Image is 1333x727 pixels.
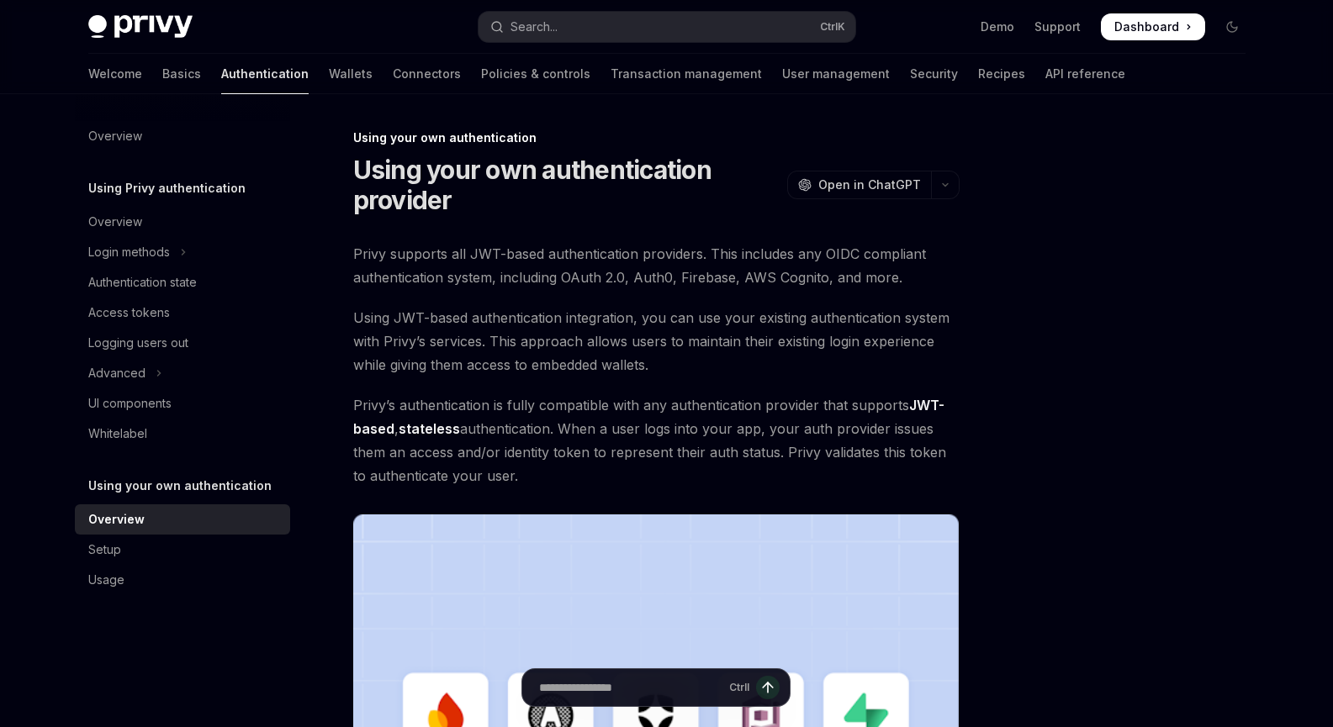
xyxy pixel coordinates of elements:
[1114,18,1179,35] span: Dashboard
[353,129,960,146] div: Using your own authentication
[75,535,290,565] a: Setup
[910,54,958,94] a: Security
[1034,18,1081,35] a: Support
[787,171,931,199] button: Open in ChatGPT
[88,126,142,146] div: Overview
[88,540,121,560] div: Setup
[539,669,722,706] input: Ask a question...
[782,54,890,94] a: User management
[393,54,461,94] a: Connectors
[353,306,960,377] span: Using JWT-based authentication integration, you can use your existing authentication system with ...
[88,333,188,353] div: Logging users out
[88,509,145,529] div: Overview
[75,207,290,237] a: Overview
[353,155,780,215] h1: Using your own authentication provider
[978,54,1025,94] a: Recipes
[75,504,290,535] a: Overview
[75,419,290,449] a: Whitelabel
[481,54,590,94] a: Policies & controls
[756,676,780,699] button: Send message
[75,298,290,328] a: Access tokens
[820,20,845,34] span: Ctrl K
[88,393,172,414] div: UI components
[611,54,762,94] a: Transaction management
[510,17,558,37] div: Search...
[1219,13,1246,40] button: Toggle dark mode
[75,121,290,151] a: Overview
[88,15,193,39] img: dark logo
[88,272,197,292] div: Authentication state
[88,54,142,94] a: Welcome
[1101,13,1205,40] a: Dashboard
[353,393,960,487] span: Privy’s authentication is fully compatible with any authentication provider that supports , authe...
[981,18,1014,35] a: Demo
[88,570,124,590] div: Usage
[162,54,201,94] a: Basics
[88,178,246,198] h5: Using Privy authentication
[479,12,855,42] button: Open search
[1045,54,1125,94] a: API reference
[88,242,170,262] div: Login methods
[818,176,921,193] span: Open in ChatGPT
[329,54,373,94] a: Wallets
[75,267,290,298] a: Authentication state
[75,328,290,358] a: Logging users out
[88,303,170,323] div: Access tokens
[75,388,290,419] a: UI components
[353,242,960,289] span: Privy supports all JWT-based authentication providers. This includes any OIDC compliant authentic...
[221,54,309,94] a: Authentication
[88,363,145,383] div: Advanced
[399,420,460,438] a: stateless
[88,212,142,232] div: Overview
[75,358,290,388] button: Toggle Advanced section
[88,476,272,496] h5: Using your own authentication
[88,424,147,444] div: Whitelabel
[75,237,290,267] button: Toggle Login methods section
[75,565,290,595] a: Usage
